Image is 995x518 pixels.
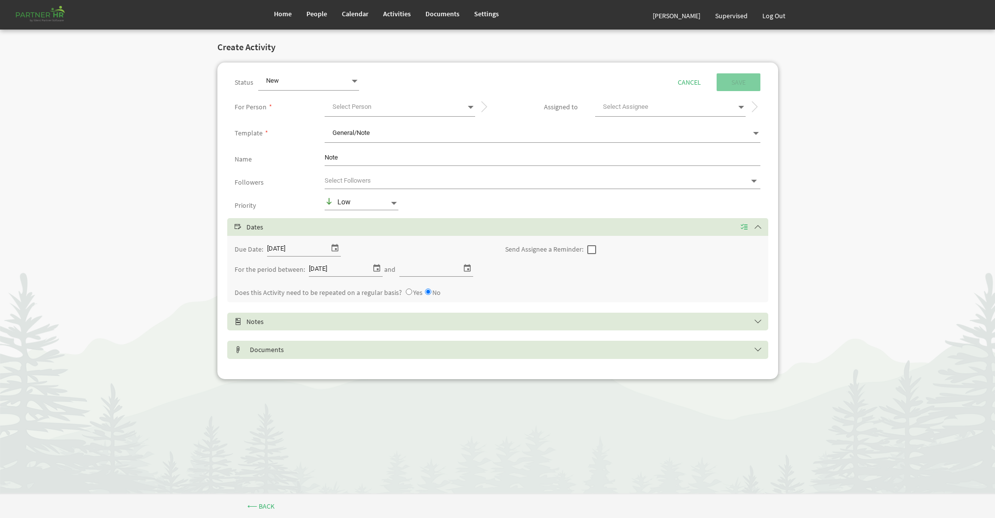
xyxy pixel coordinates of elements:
img: priority-low.png [325,197,337,206]
h5: Dates [235,223,776,231]
label: Does this Activity need to be repeated on a regular basis? [235,289,402,296]
span: Settings [474,9,499,18]
div: Low [325,197,390,207]
label: This is the person that the activity is about [235,103,267,111]
a: Supervised [708,2,755,30]
label: Send Assignee a Reminder: [505,246,583,253]
label: Name [235,156,252,163]
label: For the period between: [235,266,305,273]
span: Calendar [342,9,368,18]
label: Followers [235,179,264,186]
label: No [432,289,441,296]
label: and [384,266,395,273]
label: Due Date: [235,246,263,253]
input: Select Followers [325,174,745,188]
span: Select [235,224,241,230]
label: This is the person assigned to work on the activity [544,103,578,111]
span: Documents [425,9,459,18]
span: select [371,261,383,274]
a: [PERSON_NAME] [645,2,708,30]
span: Home [274,9,292,18]
span: Supervised [715,11,748,20]
span: People [306,9,327,18]
h5: Notes [235,318,776,325]
label: Yes [413,289,422,296]
label: Template [235,129,263,137]
input: Save [717,73,760,91]
h2: Create Activity [217,42,275,53]
span: select [461,261,473,274]
h5: Documents [235,346,776,354]
a: Cancel [663,73,716,91]
label: Priority [235,202,256,209]
span: select [329,241,341,254]
label: Status [235,79,253,86]
a: Log Out [755,2,793,30]
a: ⟵ Back [233,497,289,515]
span: Activities [383,9,411,18]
